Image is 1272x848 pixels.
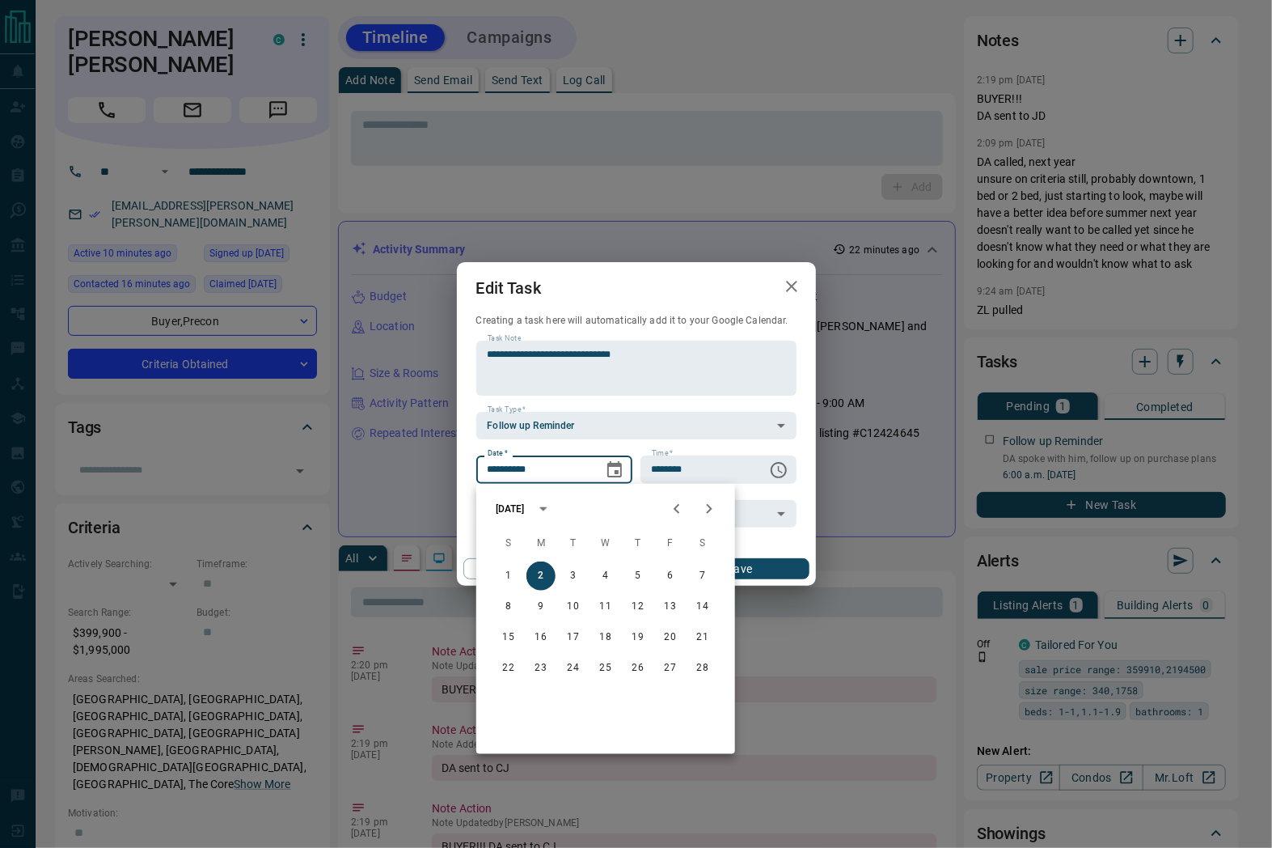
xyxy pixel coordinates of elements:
[688,623,717,652] button: 21
[598,454,631,486] button: Choose date, selected date is Feb 2, 2026
[559,623,588,652] button: 17
[463,558,602,579] button: Cancel
[661,493,693,525] button: Previous month
[623,562,653,591] button: 5
[457,262,560,314] h2: Edit Task
[526,654,556,683] button: 23
[559,654,588,683] button: 24
[494,654,523,683] button: 22
[623,623,653,652] button: 19
[688,562,717,591] button: 7
[591,623,620,652] button: 18
[656,592,685,621] button: 13
[693,493,725,525] button: Next month
[526,592,556,621] button: 9
[488,333,521,344] label: Task Note
[591,592,620,621] button: 11
[476,412,797,439] div: Follow up Reminder
[488,405,526,415] label: Task Type
[656,623,685,652] button: 20
[652,448,673,459] label: Time
[488,448,508,459] label: Date
[670,558,809,579] button: Save
[656,528,685,560] span: Friday
[496,502,525,516] div: [DATE]
[688,528,717,560] span: Saturday
[476,314,797,328] p: Creating a task here will automatically add it to your Google Calendar.
[494,528,523,560] span: Sunday
[656,654,685,683] button: 27
[494,562,523,591] button: 1
[591,528,620,560] span: Wednesday
[591,562,620,591] button: 4
[559,528,588,560] span: Tuesday
[688,592,717,621] button: 14
[656,562,685,591] button: 6
[623,654,653,683] button: 26
[526,623,556,652] button: 16
[623,592,653,621] button: 12
[559,592,588,621] button: 10
[494,592,523,621] button: 8
[591,654,620,683] button: 25
[763,454,795,486] button: Choose time, selected time is 6:00 AM
[688,654,717,683] button: 28
[623,528,653,560] span: Thursday
[526,528,556,560] span: Monday
[530,495,557,523] button: calendar view is open, switch to year view
[559,562,588,591] button: 3
[526,562,556,591] button: 2
[494,623,523,652] button: 15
